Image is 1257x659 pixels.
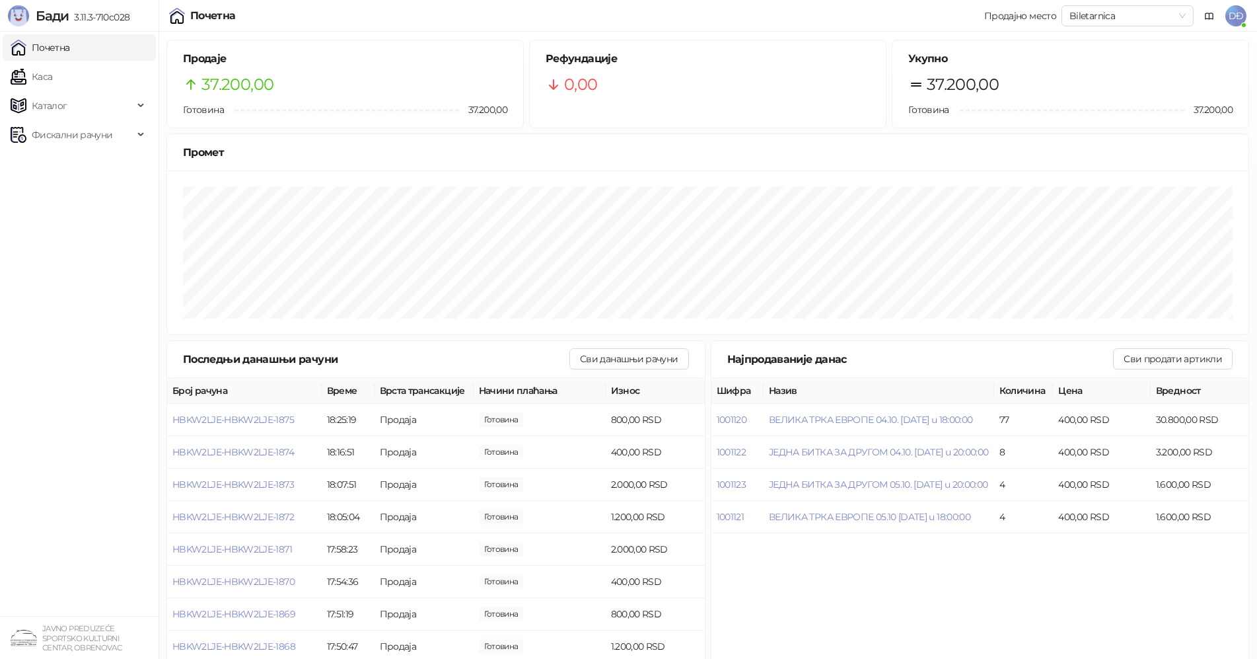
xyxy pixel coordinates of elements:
td: 18:05:04 [322,501,375,533]
button: ЈЕДНА БИТКА ЗА ДРУГОМ 04.10. [DATE] u 20:00:00 [769,446,989,458]
td: 4 [994,469,1054,501]
h5: Рефундације [546,51,870,67]
span: 800,00 [479,607,524,621]
span: 400,00 [479,574,524,589]
small: JAVNO PREDUZEĆE SPORTSKO KULTURNI CENTAR, OBRENOVAC [42,624,122,652]
td: Продаја [375,501,474,533]
td: 17:58:23 [322,533,375,566]
span: 400,00 [479,445,524,459]
button: HBKW2LJE-HBKW2LJE-1874 [172,446,294,458]
span: DĐ [1225,5,1246,26]
span: 1.200,00 [479,639,524,654]
button: 1001123 [717,479,746,490]
button: 1001121 [717,511,744,523]
td: 800,00 RSD [606,598,705,631]
button: HBKW2LJE-HBKW2LJE-1868 [172,640,295,652]
th: Време [322,378,375,404]
td: Продаја [375,469,474,501]
img: Logo [8,5,29,26]
td: 18:25:19 [322,404,375,436]
td: 400,00 RSD [1053,469,1150,501]
button: ЈЕДНА БИТКА ЗА ДРУГОМ 05.10. [DATE] u 20:00:00 [769,479,988,490]
span: 800,00 [479,412,524,427]
td: 400,00 RSD [606,436,705,469]
a: Почетна [11,34,70,61]
span: 37.200,00 [459,102,507,117]
span: 2.000,00 [479,542,524,557]
td: Продаја [375,533,474,566]
span: Бади [36,8,69,24]
td: 1.600,00 RSD [1151,501,1248,533]
span: 3.11.3-710c028 [69,11,129,23]
button: ВЕЛИКА ТРКА ЕВРОПЕ 05.10 [DATE] u 18:00:00 [769,511,970,523]
span: Фискални рачуни [32,122,112,148]
div: Најпродаваније данас [727,351,1114,368]
button: 1001120 [717,414,747,426]
span: Готовина [908,104,949,116]
button: 1001122 [717,446,746,458]
th: Назив [764,378,994,404]
td: 400,00 RSD [606,566,705,598]
th: Количина [994,378,1054,404]
td: 4 [994,501,1054,533]
a: Документација [1199,5,1220,26]
button: Сви данашњи рачуни [569,348,688,369]
span: 2.000,00 [479,477,524,492]
span: 0,00 [564,72,597,97]
td: Продаја [375,404,474,436]
td: 30.800,00 RSD [1151,404,1248,436]
td: 800,00 RSD [606,404,705,436]
td: 3.200,00 RSD [1151,436,1248,469]
h5: Укупно [908,51,1233,67]
span: 1.200,00 [479,510,524,524]
th: Шифра [711,378,764,404]
td: 1.600,00 RSD [1151,469,1248,501]
span: Каталог [32,93,67,119]
div: Продајно место [984,11,1056,20]
td: 17:51:19 [322,598,375,631]
span: Biletarnica [1069,6,1186,26]
button: HBKW2LJE-HBKW2LJE-1871 [172,543,292,555]
td: Продаја [375,436,474,469]
div: Почетна [190,11,236,21]
td: Продаја [375,566,474,598]
div: Промет [183,144,1233,161]
h5: Продаје [183,51,507,67]
button: HBKW2LJE-HBKW2LJE-1869 [172,608,295,620]
img: 64x64-companyLogo-4a28e1f8-f217-46d7-badd-69a834a81aaf.png [11,625,37,651]
td: 17:54:36 [322,566,375,598]
button: HBKW2LJE-HBKW2LJE-1875 [172,414,294,426]
th: Вредност [1151,378,1248,404]
td: 18:16:51 [322,436,375,469]
button: ВЕЛИКА ТРКА ЕВРОПЕ 04.10. [DATE] u 18:00:00 [769,414,972,426]
td: 2.000,00 RSD [606,469,705,501]
th: Износ [606,378,705,404]
td: Продаја [375,598,474,631]
td: 400,00 RSD [1053,404,1150,436]
button: HBKW2LJE-HBKW2LJE-1872 [172,511,294,523]
button: Сви продати артикли [1113,348,1233,369]
span: Готовина [183,104,224,116]
td: 8 [994,436,1054,469]
span: 37.200,00 [927,72,999,97]
th: Број рачуна [167,378,322,404]
td: 1.200,00 RSD [606,501,705,533]
td: 400,00 RSD [1053,501,1150,533]
td: 77 [994,404,1054,436]
td: 18:07:51 [322,469,375,501]
span: 37.200,00 [201,72,273,97]
button: HBKW2LJE-HBKW2LJE-1870 [172,576,295,588]
td: 400,00 RSD [1053,436,1150,469]
span: 37.200,00 [1184,102,1233,117]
